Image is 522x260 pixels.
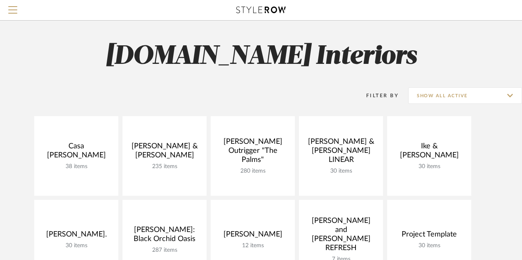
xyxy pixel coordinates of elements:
div: 30 items [394,242,465,249]
div: [PERSON_NAME] & [PERSON_NAME] LINEAR [306,137,376,168]
div: [PERSON_NAME] Outrigger "The Palms" [217,137,288,168]
div: 287 items [129,247,200,254]
div: 30 items [306,168,376,175]
div: Project Template [394,230,465,242]
div: [PERSON_NAME] and [PERSON_NAME] REFRESH [306,216,376,256]
div: [PERSON_NAME]. [41,230,112,242]
div: 30 items [41,242,112,249]
div: 280 items [217,168,288,175]
div: Filter By [355,91,399,100]
div: 235 items [129,163,200,170]
div: [PERSON_NAME] [217,230,288,242]
div: 30 items [394,163,465,170]
div: Ike & [PERSON_NAME] [394,142,465,163]
div: 12 items [217,242,288,249]
div: 38 items [41,163,112,170]
div: [PERSON_NAME]: Black Orchid Oasis [129,225,200,247]
div: [PERSON_NAME] & [PERSON_NAME] [129,142,200,163]
div: Casa [PERSON_NAME] [41,142,112,163]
